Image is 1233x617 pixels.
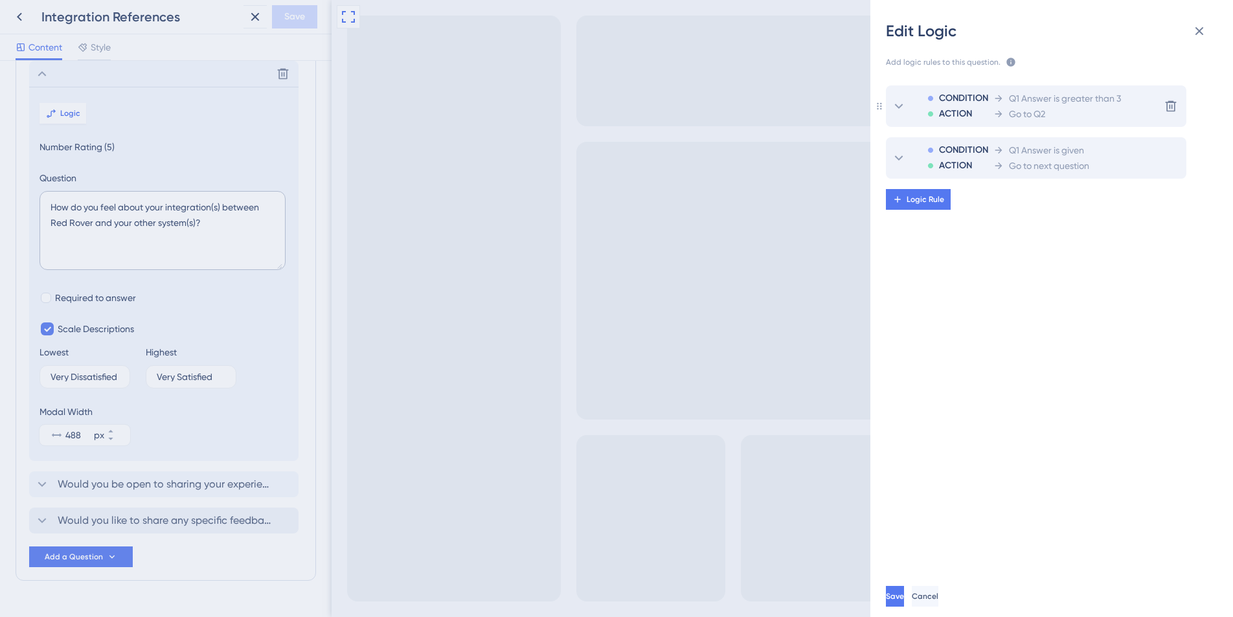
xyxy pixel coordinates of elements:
span: CONDITION [939,91,988,106]
span: Add logic rules to this question. [886,57,1001,70]
div: Edit Logic [886,21,1217,41]
button: Cancel [912,586,938,607]
span: Go to next question [1009,158,1089,174]
button: Logic Rule [886,189,951,210]
span: CONDITION [939,142,988,158]
span: Q1 Answer is given [1009,142,1084,158]
span: Logic Rule [907,194,944,205]
span: Cancel [912,591,938,601]
span: Go to Q2 [1009,106,1045,122]
span: ACTION [939,106,972,122]
span: Q1 Answer is greater than 3 [1009,91,1121,106]
span: ACTION [939,158,972,174]
iframe: UserGuiding Survey [560,454,876,591]
span: Save [886,591,904,601]
button: Save [886,586,904,607]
